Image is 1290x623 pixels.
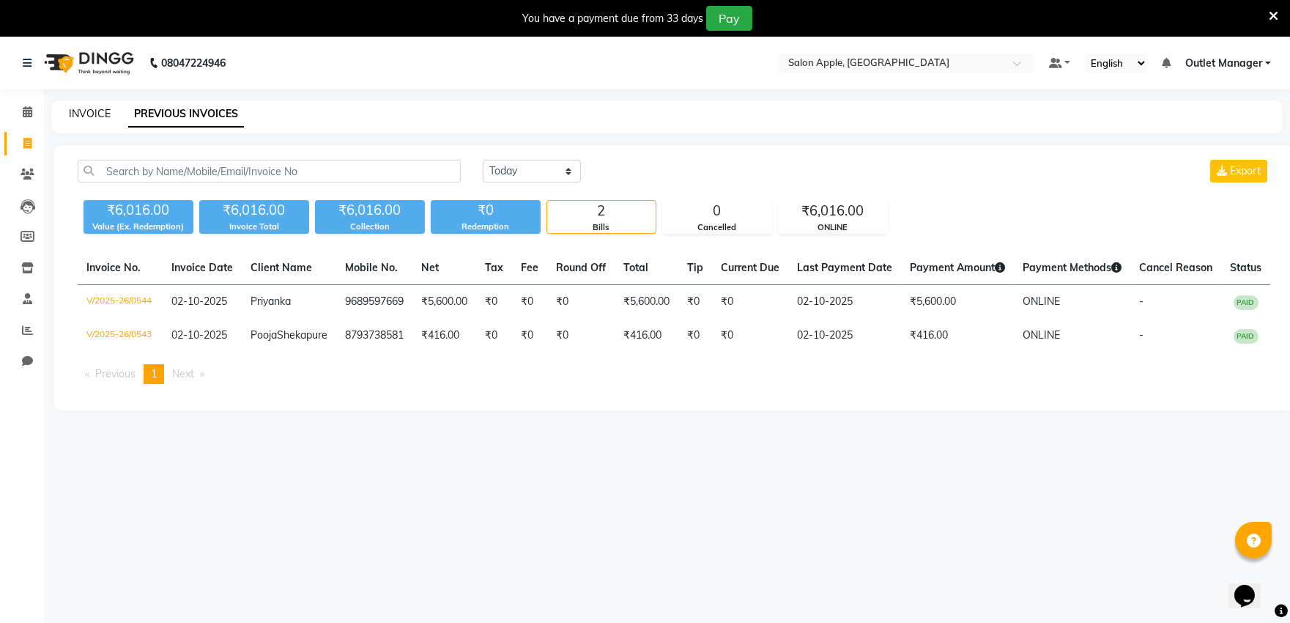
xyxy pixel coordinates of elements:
[623,261,648,274] span: Total
[663,201,771,221] div: 0
[779,221,887,234] div: ONLINE
[476,319,512,353] td: ₹0
[779,201,887,221] div: ₹6,016.00
[712,285,788,320] td: ₹0
[78,285,163,320] td: V/2025-26/0544
[901,285,1014,320] td: ₹5,600.00
[151,367,157,380] span: 1
[1139,328,1143,342] span: -
[161,43,226,84] b: 08047224946
[199,200,309,221] div: ₹6,016.00
[78,160,461,183] input: Search by Name/Mobile/Email/Invoice No
[901,319,1014,353] td: ₹416.00
[421,261,439,274] span: Net
[251,261,312,274] span: Client Name
[678,285,712,320] td: ₹0
[251,328,277,342] span: Pooja
[556,261,606,274] span: Round Off
[128,101,244,128] a: PREVIOUS INVOICES
[69,107,111,120] a: INVOICE
[1023,328,1060,342] span: ONLINE
[788,285,901,320] td: 02-10-2025
[431,200,541,221] div: ₹0
[547,221,656,234] div: Bills
[797,261,892,274] span: Last Payment Date
[251,295,291,308] span: Priyanka
[512,285,547,320] td: ₹0
[476,285,512,320] td: ₹0
[171,328,227,342] span: 02-10-2025
[1228,564,1275,608] iframe: chat widget
[615,319,678,353] td: ₹416.00
[615,285,678,320] td: ₹5,600.00
[788,319,901,353] td: 02-10-2025
[521,261,538,274] span: Fee
[1023,295,1060,308] span: ONLINE
[547,285,615,320] td: ₹0
[412,285,476,320] td: ₹5,600.00
[1234,295,1259,310] span: PAID
[345,261,398,274] span: Mobile No.
[678,319,712,353] td: ₹0
[172,367,194,380] span: Next
[315,200,425,221] div: ₹6,016.00
[485,261,503,274] span: Tax
[95,367,136,380] span: Previous
[431,221,541,233] div: Redemption
[706,6,752,31] button: Pay
[412,319,476,353] td: ₹416.00
[721,261,779,274] span: Current Due
[1185,56,1262,71] span: Outlet Manager
[277,328,327,342] span: Shekapure
[712,319,788,353] td: ₹0
[84,221,193,233] div: Value (Ex. Redemption)
[78,364,1270,384] nav: Pagination
[547,319,615,353] td: ₹0
[1230,261,1261,274] span: Status
[512,319,547,353] td: ₹0
[1210,160,1267,183] button: Export
[910,261,1005,274] span: Payment Amount
[522,11,703,26] div: You have a payment due from 33 days
[1234,329,1259,344] span: PAID
[547,201,656,221] div: 2
[336,285,412,320] td: 9689597669
[1230,164,1261,177] span: Export
[1139,261,1212,274] span: Cancel Reason
[1139,295,1143,308] span: -
[315,221,425,233] div: Collection
[84,200,193,221] div: ₹6,016.00
[171,295,227,308] span: 02-10-2025
[199,221,309,233] div: Invoice Total
[1023,261,1122,274] span: Payment Methods
[86,261,141,274] span: Invoice No.
[663,221,771,234] div: Cancelled
[336,319,412,353] td: 8793738581
[171,261,233,274] span: Invoice Date
[37,43,138,84] img: logo
[687,261,703,274] span: Tip
[78,319,163,353] td: V/2025-26/0543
